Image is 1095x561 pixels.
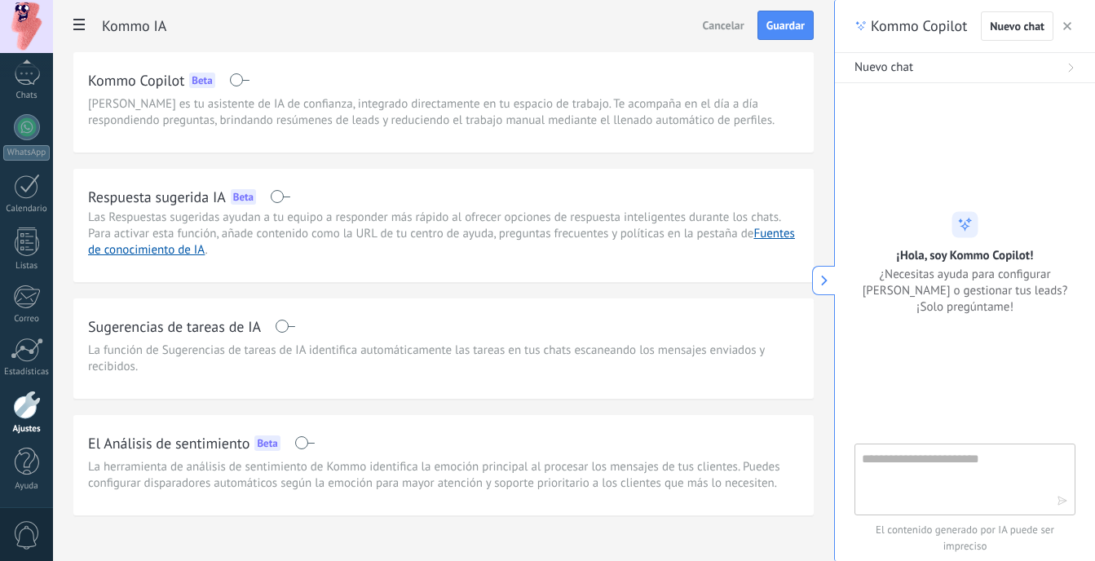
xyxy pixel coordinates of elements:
[88,459,799,492] span: La herramienta de análisis de sentimiento de Kommo identifica la emoción principal al procesar lo...
[88,210,795,258] span: Las Respuestas sugeridas ayudan a tu equipo a responder más rápido al ofrecer opciones de respues...
[88,316,261,337] h2: Sugerencias de tareas de IA
[897,248,1034,263] h2: ¡Hola, soy Kommo Copilot!
[88,342,799,375] span: La función de Sugerencias de tareas de IA identifica automáticamente las tareas en tus chats esca...
[3,145,50,161] div: WhatsApp
[3,314,51,325] div: Correo
[3,367,51,378] div: Estadísticas
[231,189,256,205] div: Beta
[3,261,51,272] div: Listas
[189,73,214,88] div: Beta
[102,10,695,42] h2: Kommo IA
[835,53,1095,83] button: Nuevo chat
[88,226,795,258] a: Fuentes de conocimiento de IA
[990,20,1044,32] span: Nuevo chat
[88,187,226,207] h2: Respuesta sugerida IA
[871,16,967,36] span: Kommo Copilot
[254,435,280,451] div: Beta
[757,11,814,40] button: Guardar
[3,91,51,101] div: Chats
[981,11,1053,41] button: Nuevo chat
[766,20,805,31] span: Guardar
[3,204,51,214] div: Calendario
[703,20,744,31] span: Cancelar
[88,96,799,129] span: [PERSON_NAME] es tu asistente de IA de confianza, integrado directamente en tu espacio de trabajo...
[3,424,51,435] div: Ajustes
[854,267,1075,316] span: ¿Necesitas ayuda para configurar [PERSON_NAME] o gestionar tus leads? ¡Solo pregúntame!
[695,13,752,38] button: Cancelar
[88,70,184,91] h2: Kommo Copilot
[3,481,51,492] div: Ayuda
[854,60,913,76] span: Nuevo chat
[854,522,1075,554] span: El contenido generado por IA puede ser impreciso
[88,433,249,453] h2: El Análisis de sentimiento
